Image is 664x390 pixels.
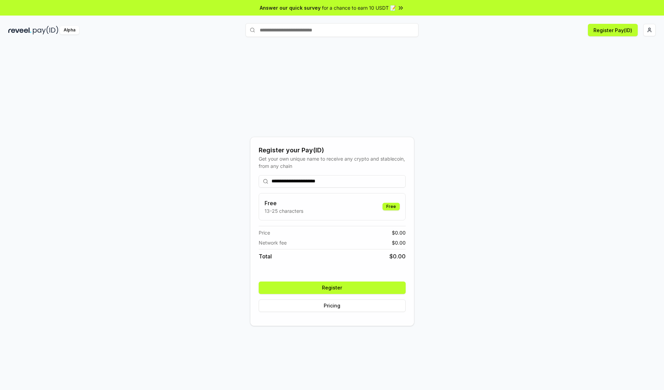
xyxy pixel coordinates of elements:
[259,155,406,170] div: Get your own unique name to receive any crypto and stablecoin, from any chain
[259,282,406,294] button: Register
[259,252,272,260] span: Total
[259,239,287,246] span: Network fee
[265,199,303,207] h3: Free
[322,4,396,11] span: for a chance to earn 10 USDT 📝
[60,26,79,35] div: Alpha
[260,4,321,11] span: Answer our quick survey
[259,145,406,155] div: Register your Pay(ID)
[392,229,406,236] span: $ 0.00
[588,24,638,36] button: Register Pay(ID)
[259,299,406,312] button: Pricing
[259,229,270,236] span: Price
[8,26,31,35] img: reveel_dark
[382,203,400,210] div: Free
[265,207,303,215] p: 13-25 characters
[389,252,406,260] span: $ 0.00
[33,26,58,35] img: pay_id
[392,239,406,246] span: $ 0.00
